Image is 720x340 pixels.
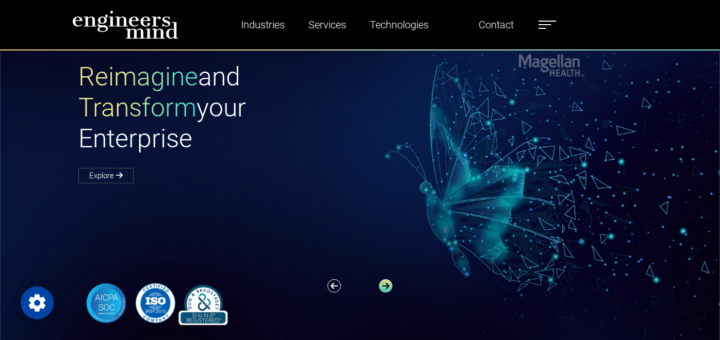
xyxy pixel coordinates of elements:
a: Technologies [366,13,433,37]
a: Industries [237,13,289,37]
a: Contact [474,13,518,37]
a: Explore [78,168,134,183]
span: Reimagine [78,62,198,92]
a: Services [304,13,350,37]
img: banner-logo [78,281,232,325]
h1: and your Enterprise [78,61,360,154]
span: Transform [78,93,197,123]
img: logo [72,10,178,39]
